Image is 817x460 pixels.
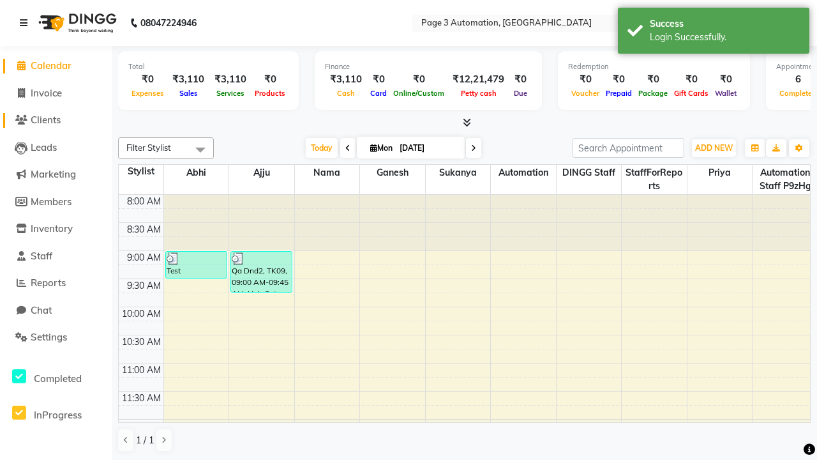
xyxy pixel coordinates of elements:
div: ₹0 [367,72,390,87]
span: Ganesh [360,165,425,181]
div: Stylist [119,165,163,178]
span: Nama [295,165,360,181]
span: Online/Custom [390,89,447,98]
div: 11:30 AM [119,392,163,405]
span: Inventory [31,222,73,234]
span: Due [511,89,530,98]
div: Redemption [568,61,740,72]
div: ₹0 [509,72,532,87]
a: Staff [3,249,109,264]
span: Leads [31,141,57,153]
span: Products [251,89,289,98]
input: 2025-09-01 [396,139,460,158]
input: Search Appointment [573,138,684,158]
a: Chat [3,303,109,318]
button: ADD NEW [692,139,736,157]
span: Wallet [712,89,740,98]
span: Petty cash [458,89,500,98]
div: ₹0 [712,72,740,87]
div: Login Successfully. [650,31,800,44]
div: ₹12,21,479 [447,72,509,87]
a: Clients [3,113,109,128]
span: Clients [31,114,61,126]
span: Automation [491,165,556,181]
div: ₹0 [635,72,671,87]
div: 9:00 AM [124,251,163,264]
span: Expenses [128,89,167,98]
span: Invoice [31,87,62,99]
span: 1 / 1 [136,434,154,447]
span: Sukanya [426,165,491,181]
div: ₹0 [603,72,635,87]
span: Prepaid [603,89,635,98]
a: Calendar [3,59,109,73]
div: Total [128,61,289,72]
a: Leads [3,141,109,155]
img: logo [33,5,120,41]
span: Reports [31,277,66,289]
span: Gift Cards [671,89,712,98]
span: DINGG Staff [557,165,622,181]
span: Services [213,89,248,98]
span: Priya [687,165,753,181]
span: Voucher [568,89,603,98]
div: ₹0 [251,72,289,87]
a: Invoice [3,86,109,101]
span: Completed [34,372,82,385]
div: 9:30 AM [124,279,163,293]
span: Mon [367,143,396,153]
span: ADD NEW [695,143,733,153]
span: StaffForReports [622,165,687,194]
a: Marketing [3,167,109,182]
span: Today [306,138,338,158]
div: Qa Dnd2, TK09, 09:00 AM-09:45 AM, Hair Cut-Men [231,252,292,292]
div: Success [650,17,800,31]
div: ₹0 [128,72,167,87]
b: 08047224946 [140,5,197,41]
div: ₹0 [390,72,447,87]
div: 11:00 AM [119,364,163,377]
span: Sales [176,89,201,98]
div: ₹3,110 [209,72,251,87]
span: Calendar [31,59,71,72]
span: Cash [334,89,358,98]
div: ₹0 [671,72,712,87]
div: ₹3,110 [167,72,209,87]
span: Package [635,89,671,98]
div: Test DoNotDelete, TK11, 09:00 AM-09:30 AM, Hair Cut By Expert-Men [166,252,227,278]
a: Members [3,195,109,210]
span: Marketing [31,168,76,180]
span: Card [367,89,390,98]
a: Inventory [3,222,109,236]
div: Finance [325,61,532,72]
span: Ajju [229,165,294,181]
div: ₹3,110 [325,72,367,87]
div: 10:00 AM [119,307,163,321]
div: 12:00 PM [120,420,163,433]
span: Members [31,195,71,208]
a: Reports [3,276,109,291]
div: 8:30 AM [124,223,163,236]
span: Filter Stylist [126,142,171,153]
span: InProgress [34,409,82,421]
span: Settings [31,331,67,343]
div: ₹0 [568,72,603,87]
span: Staff [31,250,52,262]
span: Chat [31,304,52,316]
div: 8:00 AM [124,195,163,208]
a: Settings [3,330,109,345]
span: Abhi [164,165,229,181]
div: 10:30 AM [119,335,163,349]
